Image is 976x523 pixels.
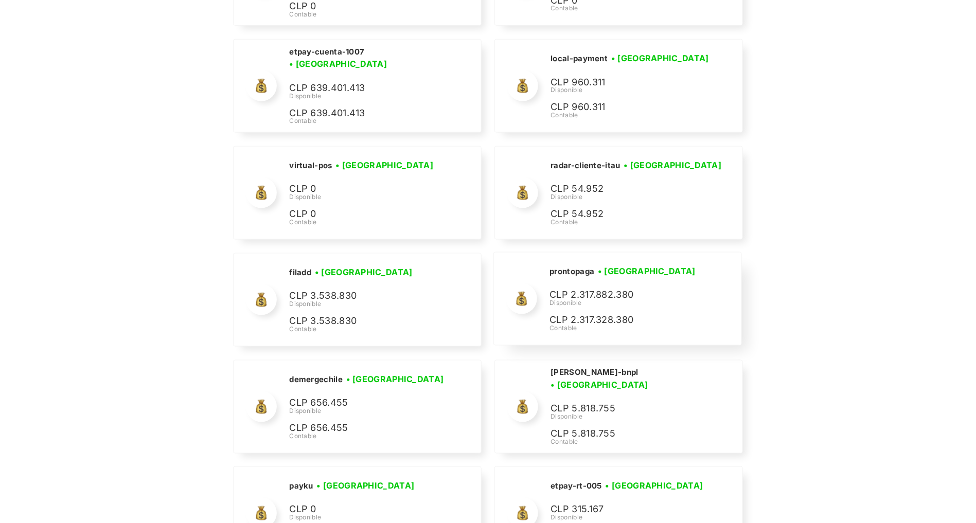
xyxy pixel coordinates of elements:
p: CLP 3.538.830 [289,288,443,303]
div: Disponible [551,513,706,522]
h3: • [GEOGRAPHIC_DATA] [315,266,413,278]
div: Disponible [549,298,704,308]
div: Disponible [289,406,447,416]
p: CLP 315.167 [551,502,705,517]
h3: • [GEOGRAPHIC_DATA] [289,58,387,70]
h2: local-payment [551,53,608,64]
div: Contable [289,324,443,334]
p: CLP 54.952 [551,207,705,222]
h3: • [GEOGRAPHIC_DATA] [346,373,444,385]
p: CLP 2.317.328.380 [549,313,704,328]
div: Contable [551,111,713,120]
div: Contable [289,116,468,125]
h2: payku [289,481,313,491]
div: Contable [289,431,447,441]
h2: virtual-pos [289,160,332,171]
p: CLP 54.952 [551,182,705,196]
h3: • [GEOGRAPHIC_DATA] [606,479,703,492]
div: Disponible [289,192,443,202]
h2: demergechile [289,374,343,385]
div: Disponible [551,192,725,202]
h3: • [GEOGRAPHIC_DATA] [611,52,709,64]
div: Contable [549,323,704,333]
p: CLP 2.317.882.380 [549,287,704,302]
div: Disponible [289,92,468,101]
h3: • [GEOGRAPHIC_DATA] [335,159,433,171]
p: CLP 0 [289,207,443,222]
p: CLP 639.401.413 [289,81,443,96]
p: CLP 960.311 [551,100,705,115]
div: Contable [289,10,468,19]
div: Disponible [551,412,730,421]
p: CLP 0 [289,182,443,196]
h2: radar-cliente-itau [551,160,620,171]
div: Contable [551,4,706,13]
h2: etpay-cuenta-1007 [289,47,364,57]
p: CLP 5.818.755 [551,426,705,441]
h2: prontopaga [549,266,594,277]
p: CLP 639.401.413 [289,106,443,121]
h2: [PERSON_NAME]-bnpl [551,367,638,377]
p: CLP 656.455 [289,395,443,410]
h3: • [GEOGRAPHIC_DATA] [598,265,696,277]
div: Disponible [289,513,443,522]
h3: • [GEOGRAPHIC_DATA] [551,378,648,391]
div: Disponible [551,85,713,95]
div: Disponible [289,299,443,309]
h3: • [GEOGRAPHIC_DATA] [624,159,722,171]
p: CLP 0 [289,502,443,517]
h2: etpay-rt-005 [551,481,602,491]
h3: • [GEOGRAPHIC_DATA] [317,479,415,492]
p: CLP 3.538.830 [289,314,443,329]
p: CLP 5.818.755 [551,401,705,416]
h2: filadd [289,267,311,278]
div: Contable [551,437,730,446]
div: Contable [289,218,443,227]
p: CLP 960.311 [551,75,705,90]
div: Contable [551,218,725,227]
p: CLP 656.455 [289,421,443,436]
